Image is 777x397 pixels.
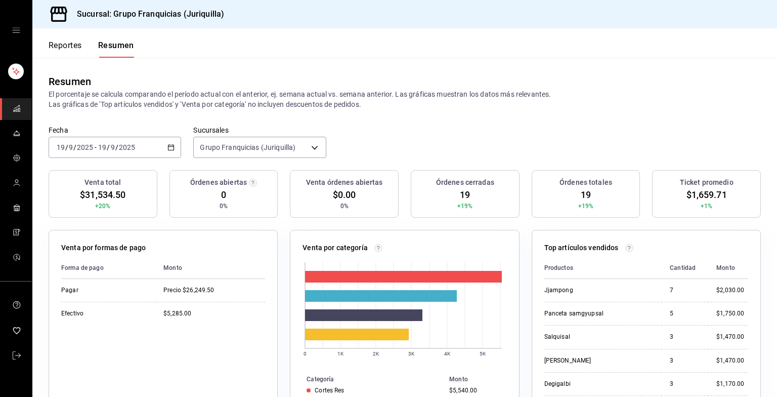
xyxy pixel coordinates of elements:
[193,127,326,134] label: Sucursales
[315,387,344,394] div: Cortes Res
[578,202,594,211] span: +19%
[670,309,700,318] div: 5
[544,243,619,253] p: Top artículos vendidos
[449,387,503,394] div: $5,540.00
[65,143,68,151] span: /
[670,356,700,365] div: 3
[701,202,712,211] span: +1%
[80,188,125,202] span: $31,534.50
[686,188,727,202] span: $1,659.71
[69,8,224,20] h3: Sucursal: Grupo Franquicias (Juriquilla)
[581,188,591,202] span: 19
[304,351,307,356] text: 0
[333,188,356,202] span: $0.00
[708,257,748,279] th: Monto
[190,177,247,188] h3: Órdenes abiertas
[373,351,379,356] text: 2K
[303,243,368,253] p: Venta por categoría
[559,177,612,188] h3: Órdenes totales
[98,41,134,58] button: Resumen
[49,89,761,109] p: El porcentaje se calcula comparando el período actual con el anterior, ej. semana actual vs. sema...
[155,257,265,279] th: Monto
[61,257,155,279] th: Forma de pago
[290,374,445,385] th: Categoría
[163,309,265,318] div: $5,285.00
[662,257,708,279] th: Cantidad
[544,356,645,365] div: [PERSON_NAME]
[118,143,136,151] input: ----
[670,286,700,295] div: 7
[84,177,121,188] h3: Venta total
[716,356,748,365] div: $1,470.00
[337,351,344,356] text: 1K
[61,243,146,253] p: Venta por formas de pago
[544,333,645,341] div: Salquisal
[95,202,111,211] span: +20%
[200,142,295,152] span: Grupo Franquicias (Juriquilla)
[460,188,470,202] span: 19
[68,143,73,151] input: --
[61,309,147,318] div: Efectivo
[680,177,733,188] h3: Ticket promedio
[49,41,134,58] div: Pestañas de navegación
[221,188,226,202] span: 0
[716,286,748,295] div: $2,030.00
[716,380,748,388] div: $1,170.00
[49,74,91,89] div: Resumen
[716,309,748,318] div: $1,750.00
[12,26,20,34] button: cajón abierto
[670,380,700,388] div: 3
[444,351,451,356] text: 4K
[340,202,349,211] span: 0%
[306,177,383,188] h3: Venta órdenes abiertas
[544,309,645,318] div: Panceta samgyupsal
[220,202,228,211] span: 0%
[408,351,415,356] text: 3K
[163,286,265,295] div: Precio $26,249.50
[480,351,486,356] text: 5K
[56,143,65,151] input: --
[457,202,473,211] span: +19%
[95,143,97,151] span: -
[76,143,94,151] input: ----
[716,333,748,341] div: $1,470.00
[107,143,110,151] span: /
[98,143,107,151] input: --
[544,380,645,388] div: Degigalbi
[49,127,181,134] label: Fecha
[61,286,147,295] div: Pagar
[73,143,76,151] span: /
[544,286,645,295] div: Jjampong
[544,257,662,279] th: Productos
[49,41,82,51] font: Reportes
[445,374,519,385] th: Monto
[436,177,494,188] h3: Órdenes cerradas
[115,143,118,151] span: /
[670,333,700,341] div: 3
[110,143,115,151] input: --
